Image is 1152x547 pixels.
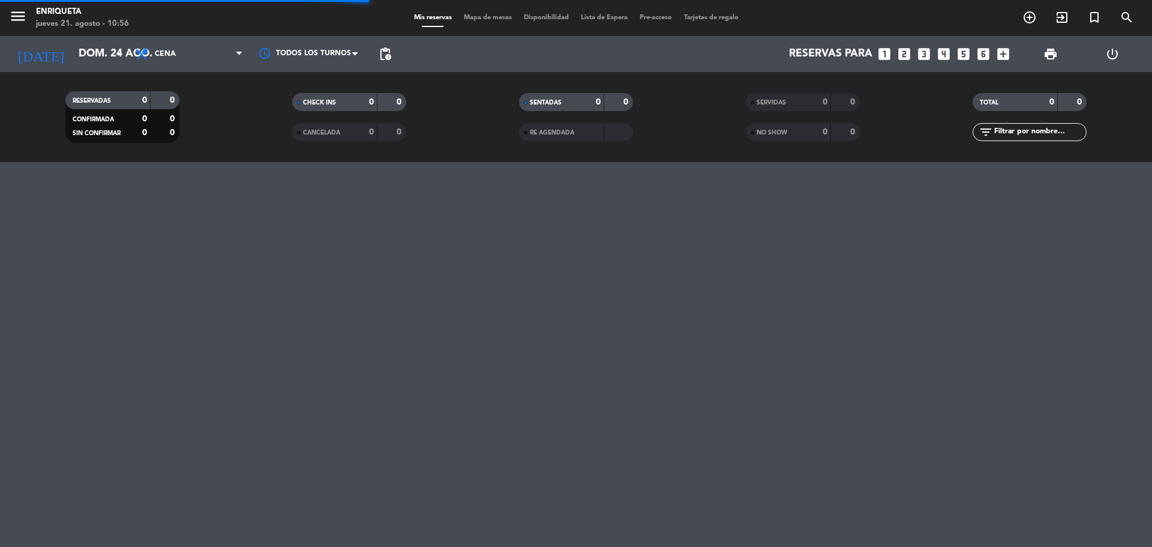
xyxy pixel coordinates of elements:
strong: 0 [1077,98,1084,106]
span: TOTAL [980,100,998,106]
i: filter_list [979,125,993,139]
strong: 0 [142,128,147,137]
span: print [1043,47,1058,61]
i: search [1120,10,1134,25]
span: pending_actions [378,47,392,61]
span: CHECK INS [303,100,336,106]
span: Mis reservas [408,14,458,21]
div: LOG OUT [1081,36,1143,72]
i: looks_one [877,46,892,62]
strong: 0 [596,98,601,106]
span: Disponibilidad [518,14,575,21]
i: [DATE] [9,41,73,67]
strong: 0 [623,98,631,106]
strong: 0 [142,96,147,104]
span: SERVIDAS [757,100,786,106]
i: menu [9,7,27,25]
strong: 0 [170,128,177,137]
div: Enriqueta [36,6,129,18]
strong: 0 [823,128,827,136]
i: looks_4 [936,46,952,62]
span: RE AGENDADA [530,130,574,136]
span: Tarjetas de regalo [678,14,745,21]
span: Reservas para [789,48,872,60]
span: RESERVADAS [73,98,111,104]
i: add_circle_outline [1022,10,1037,25]
span: NO SHOW [757,130,787,136]
i: add_box [995,46,1011,62]
span: Lista de Espera [575,14,634,21]
i: looks_6 [976,46,991,62]
strong: 0 [850,98,857,106]
i: looks_5 [956,46,971,62]
i: arrow_drop_down [112,47,126,61]
input: Filtrar por nombre... [993,125,1086,139]
strong: 0 [1049,98,1054,106]
strong: 0 [142,115,147,123]
strong: 0 [170,115,177,123]
strong: 0 [397,128,404,136]
i: turned_in_not [1087,10,1102,25]
button: menu [9,7,27,29]
strong: 0 [170,96,177,104]
i: looks_3 [916,46,932,62]
span: Pre-acceso [634,14,678,21]
span: SENTADAS [530,100,562,106]
strong: 0 [369,98,374,106]
span: Cena [155,50,176,58]
span: CONFIRMADA [73,116,114,122]
i: looks_two [896,46,912,62]
strong: 0 [823,98,827,106]
strong: 0 [850,128,857,136]
div: jueves 21. agosto - 10:56 [36,18,129,30]
strong: 0 [397,98,404,106]
strong: 0 [369,128,374,136]
span: SIN CONFIRMAR [73,130,121,136]
span: CANCELADA [303,130,340,136]
i: power_settings_new [1105,47,1120,61]
i: exit_to_app [1055,10,1069,25]
span: Mapa de mesas [458,14,518,21]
